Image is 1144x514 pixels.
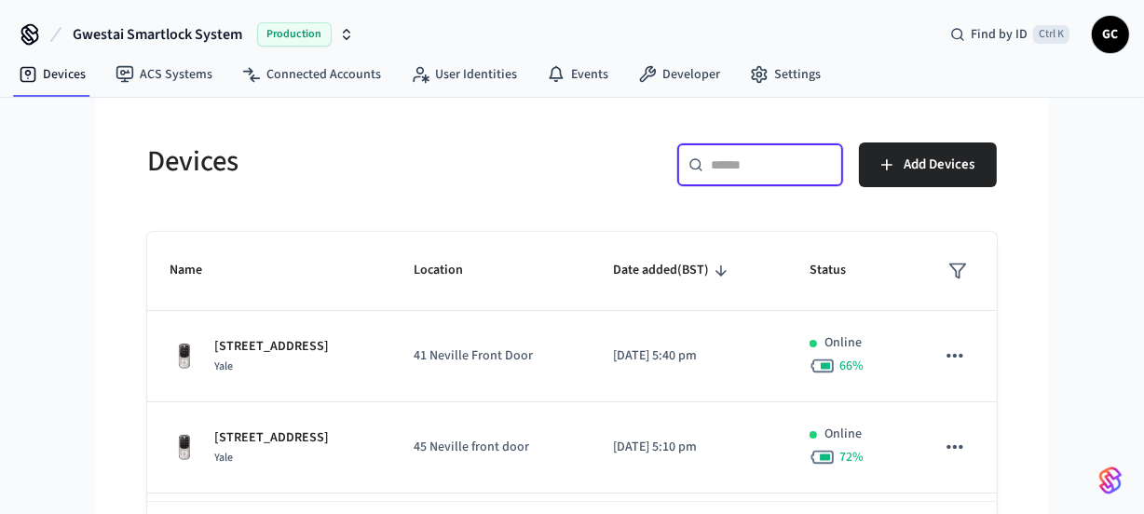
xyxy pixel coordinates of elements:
p: 41 Neville Front Door [414,346,568,366]
a: Connected Accounts [227,58,396,91]
button: Add Devices [859,142,997,187]
span: Ctrl K [1033,25,1069,44]
button: GC [1092,16,1129,53]
p: [STREET_ADDRESS] [214,337,329,357]
div: Find by IDCtrl K [935,18,1084,51]
span: Date added(BST) [613,256,733,285]
span: Find by ID [971,25,1028,44]
a: User Identities [396,58,532,91]
span: Add Devices [904,153,974,177]
img: Yale Assure Touchscreen Wifi Smart Lock, Satin Nickel, Front [170,342,199,372]
p: [DATE] 5:40 pm [613,346,765,366]
span: Gwestai Smartlock System [73,23,242,46]
p: Online [824,333,862,353]
a: Settings [735,58,836,91]
h5: Devices [147,142,561,181]
span: Production [257,22,332,47]
a: Devices [4,58,101,91]
span: Yale [214,358,233,374]
a: ACS Systems [101,58,227,91]
a: Developer [623,58,735,91]
p: Online [824,425,862,444]
span: 72 % [839,448,864,467]
img: Yale Assure Touchscreen Wifi Smart Lock, Satin Nickel, Front [170,433,199,463]
p: [DATE] 5:10 pm [613,438,765,457]
span: Yale [214,450,233,466]
p: 45 Neville front door [414,438,568,457]
span: GC [1094,18,1127,51]
span: Name [170,256,226,285]
span: Status [810,256,870,285]
img: SeamLogoGradient.69752ec5.svg [1099,466,1122,495]
span: Location [414,256,487,285]
p: [STREET_ADDRESS] [214,428,329,448]
span: 66 % [839,357,864,375]
a: Events [532,58,623,91]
